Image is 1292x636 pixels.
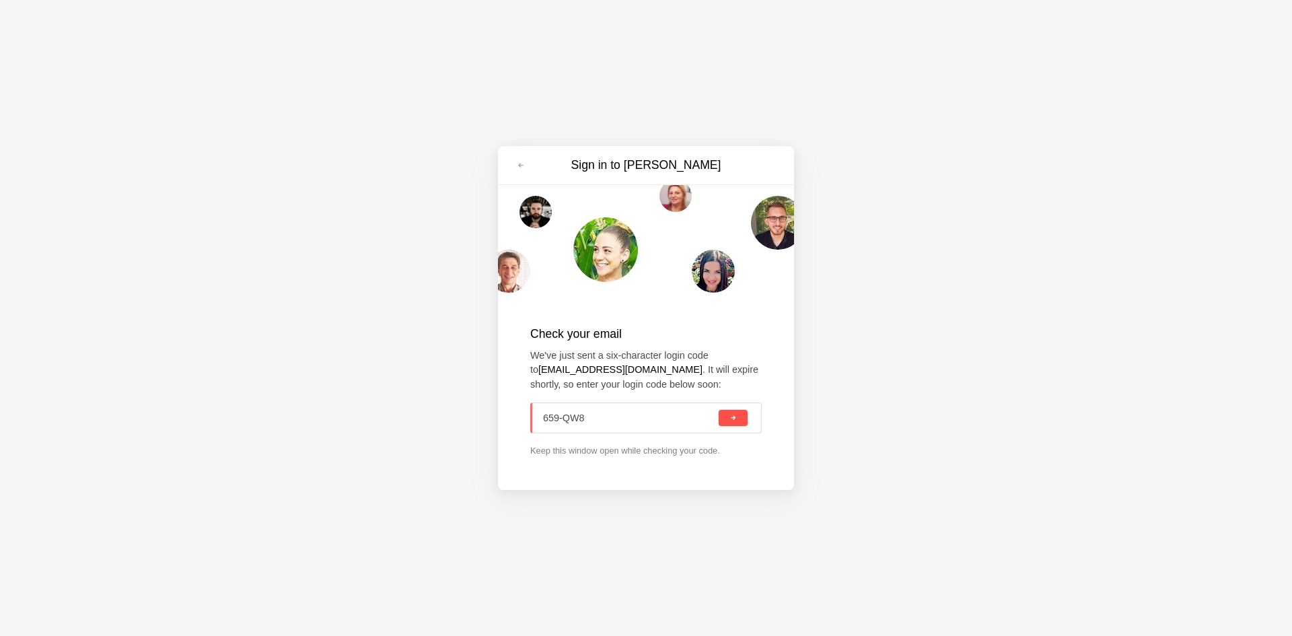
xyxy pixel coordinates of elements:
[530,349,762,392] p: We've just sent a six-character login code to . It will expire shortly, so enter your login code ...
[538,364,703,375] strong: [EMAIL_ADDRESS][DOMAIN_NAME]
[530,444,762,457] p: Keep this window open while checking your code.
[543,403,716,433] input: XXX-XXX
[533,157,759,174] h3: Sign in to [PERSON_NAME]
[530,325,762,343] h2: Check your email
